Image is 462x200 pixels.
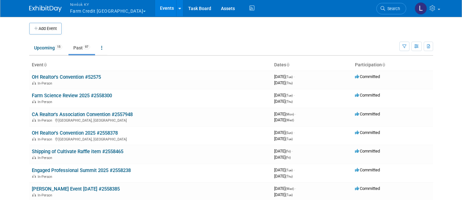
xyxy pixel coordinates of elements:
[376,3,406,14] a: Search
[32,175,36,178] img: In-Person Event
[83,45,90,49] span: 97
[29,23,62,34] button: Add Event
[32,117,269,123] div: [GEOGRAPHIC_DATA], [GEOGRAPHIC_DATA]
[355,149,380,153] span: Committed
[32,149,123,154] a: Shipping of Cultivate Raffle item #2558465
[70,1,146,8] span: Nimlok KY
[294,130,295,135] span: -
[274,93,295,98] span: [DATE]
[355,186,380,191] span: Committed
[286,113,294,116] span: (Mon)
[32,118,36,122] img: In-Person Event
[355,130,380,135] span: Committed
[274,167,295,172] span: [DATE]
[274,149,293,153] span: [DATE]
[38,156,54,160] span: In-Person
[294,74,295,79] span: -
[29,6,62,12] img: ExhibitDay
[32,81,36,85] img: In-Person Event
[32,112,133,117] a: CA Realtor's Association Convention #2557948
[68,42,95,54] a: Past97
[352,60,433,71] th: Participation
[272,60,352,71] th: Dates
[38,81,54,86] span: In-Person
[286,187,294,191] span: (Wed)
[355,112,380,116] span: Committed
[55,45,62,49] span: 15
[382,62,385,67] a: Sort by Participation Type
[32,93,112,99] a: Farm Science Review 2025 #2558300
[32,74,101,80] a: OH Realtor's Convention #52575
[294,167,295,172] span: -
[286,75,293,79] span: (Tue)
[274,99,293,104] span: [DATE]
[286,81,293,85] span: (Thu)
[32,137,36,140] img: In-Person Event
[274,80,293,85] span: [DATE]
[295,186,296,191] span: -
[32,156,36,159] img: In-Person Event
[355,93,380,98] span: Committed
[355,167,380,172] span: Committed
[274,74,295,79] span: [DATE]
[38,175,54,179] span: In-Person
[286,193,293,197] span: (Tue)
[274,117,294,122] span: [DATE]
[286,168,293,172] span: (Tue)
[286,100,293,103] span: (Thu)
[286,62,289,67] a: Sort by Start Date
[286,137,293,141] span: (Tue)
[274,155,291,160] span: [DATE]
[32,130,118,136] a: OH Realtor's Convention 2025 #2558378
[274,136,293,141] span: [DATE]
[274,130,295,135] span: [DATE]
[294,93,295,98] span: -
[32,167,131,173] a: Engaged Professional Summit 2025 #2558238
[32,136,269,141] div: [GEOGRAPHIC_DATA], [GEOGRAPHIC_DATA]
[38,100,54,104] span: In-Person
[38,193,54,197] span: In-Person
[286,94,293,97] span: (Tue)
[286,118,294,122] span: (Wed)
[29,42,67,54] a: Upcoming15
[415,2,427,15] img: Luc Schaefer
[32,100,36,103] img: In-Person Event
[295,112,296,116] span: -
[274,186,296,191] span: [DATE]
[274,192,293,197] span: [DATE]
[385,6,400,11] span: Search
[292,149,293,153] span: -
[286,150,291,153] span: (Fri)
[38,137,54,141] span: In-Person
[43,62,47,67] a: Sort by Event Name
[274,174,293,179] span: [DATE]
[286,156,291,159] span: (Fri)
[32,186,120,192] a: [PERSON_NAME] Event [DATE] #2558385
[29,60,272,71] th: Event
[38,118,54,123] span: In-Person
[286,131,293,135] span: (Sun)
[32,193,36,196] img: In-Person Event
[274,112,296,116] span: [DATE]
[355,74,380,79] span: Committed
[286,175,293,178] span: (Thu)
